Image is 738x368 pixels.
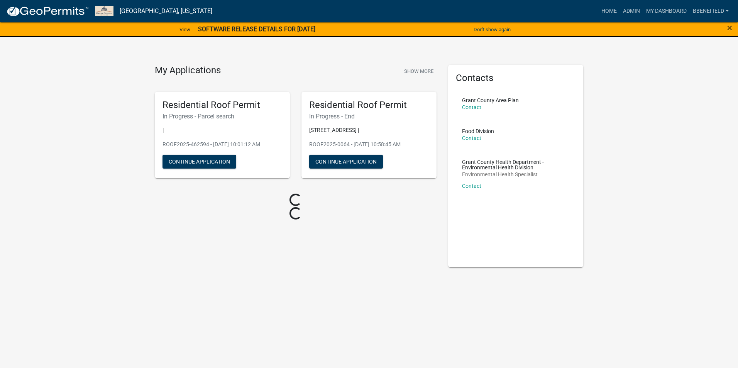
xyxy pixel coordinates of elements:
a: Admin [620,4,643,19]
button: Close [727,23,732,32]
strong: SOFTWARE RELEASE DETAILS FOR [DATE] [198,25,315,33]
p: [STREET_ADDRESS] | [309,126,429,134]
h4: My Applications [155,65,221,76]
h5: Contacts [456,73,576,84]
a: Contact [462,104,481,110]
p: ROOF2025-0064 - [DATE] 10:58:45 AM [309,140,429,149]
h5: Residential Roof Permit [309,100,429,111]
a: My Dashboard [643,4,690,19]
p: Environmental Health Specialist [462,172,569,177]
a: BBenefield [690,4,732,19]
p: Food Division [462,128,494,134]
a: [GEOGRAPHIC_DATA], [US_STATE] [120,5,212,18]
a: View [176,23,193,36]
h6: In Progress - End [309,113,429,120]
img: Grant County, Indiana [95,6,113,16]
p: Grant County Area Plan [462,98,519,103]
a: Contact [462,183,481,189]
button: Continue Application [162,155,236,169]
button: Show More [401,65,437,78]
h6: In Progress - Parcel search [162,113,282,120]
p: | [162,126,282,134]
a: Contact [462,135,481,141]
a: Home [598,4,620,19]
p: ROOF2025-462594 - [DATE] 10:01:12 AM [162,140,282,149]
h5: Residential Roof Permit [162,100,282,111]
span: × [727,22,732,33]
button: Continue Application [309,155,383,169]
p: Grant County Health Department - Environmental Health Division [462,159,569,170]
button: Don't show again [471,23,514,36]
